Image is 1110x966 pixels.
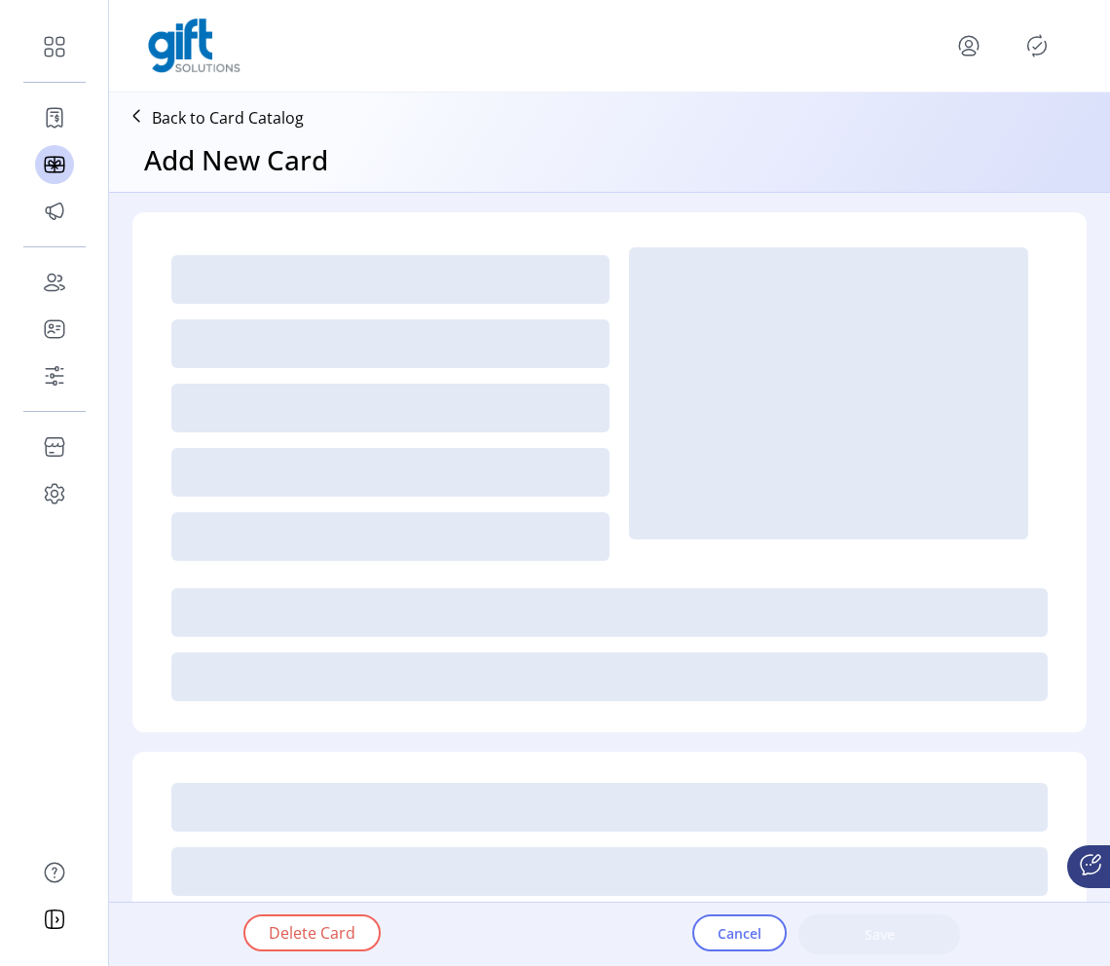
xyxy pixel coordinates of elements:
h3: Add New Card [144,139,328,180]
button: Publisher Panel [1021,30,1053,61]
p: Back to Card Catalog [152,106,304,130]
button: Delete Card [243,914,381,951]
span: Delete Card [269,921,355,945]
button: menu [953,30,984,61]
span: Cancel [718,923,761,944]
button: Cancel [692,914,787,951]
img: logo [148,19,240,73]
